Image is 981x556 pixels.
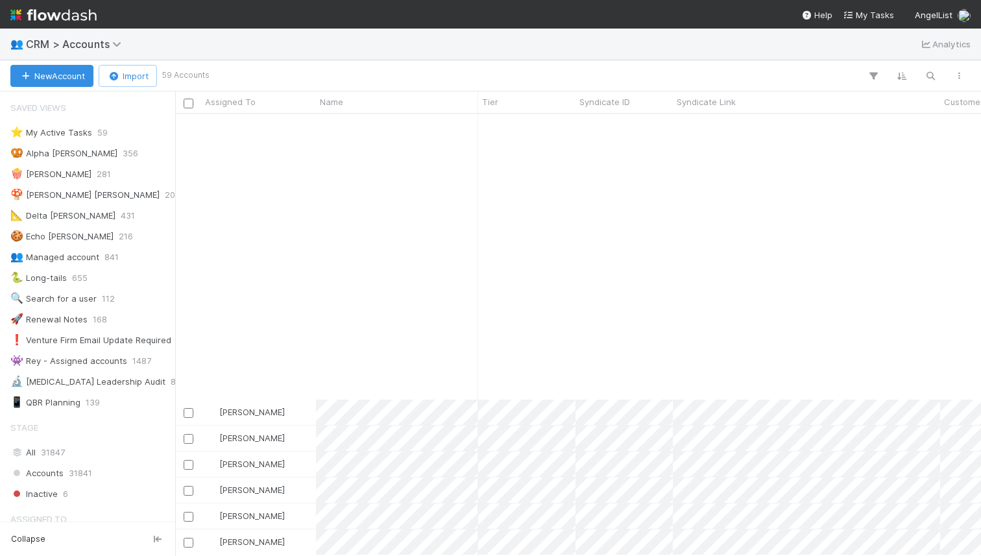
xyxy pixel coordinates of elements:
[165,187,180,203] span: 203
[915,10,952,20] span: AngelList
[97,125,108,141] span: 59
[579,95,630,108] span: Syndicate ID
[482,95,498,108] span: Tier
[10,168,23,179] span: 🍿
[206,457,285,470] div: [PERSON_NAME]
[10,293,23,304] span: 🔍
[10,189,23,200] span: 🍄
[219,433,285,443] span: [PERSON_NAME]
[10,228,114,245] div: Echo [PERSON_NAME]
[10,394,80,411] div: QBR Planning
[10,38,23,49] span: 👥
[41,444,65,461] span: 31847
[184,538,193,548] input: Toggle Row Selected
[206,509,285,522] div: [PERSON_NAME]
[102,291,115,307] span: 112
[207,485,217,495] img: avatar_0a9e60f7-03da-485c-bb15-a40c44fcec20.png
[10,465,64,481] span: Accounts
[10,486,58,502] span: Inactive
[10,270,67,286] div: Long-tails
[184,434,193,444] input: Toggle Row Selected
[121,208,135,224] span: 431
[10,65,93,87] button: NewAccount
[10,374,165,390] div: [MEDICAL_DATA] Leadership Audit
[10,4,97,26] img: logo-inverted-e16ddd16eac7371096b0.svg
[97,166,111,182] span: 281
[162,69,210,81] small: 59 Accounts
[206,405,285,418] div: [PERSON_NAME]
[677,95,736,108] span: Syndicate Link
[219,537,285,547] span: [PERSON_NAME]
[10,166,91,182] div: [PERSON_NAME]
[72,270,88,286] span: 655
[219,511,285,521] span: [PERSON_NAME]
[10,353,127,369] div: Rey - Assigned accounts
[93,311,107,328] span: 168
[206,431,285,444] div: [PERSON_NAME]
[10,415,38,441] span: Stage
[184,486,193,496] input: Toggle Row Selected
[132,353,151,369] span: 1487
[119,228,133,245] span: 216
[843,10,894,20] span: My Tasks
[207,407,217,417] img: avatar_0a9e60f7-03da-485c-bb15-a40c44fcec20.png
[63,486,68,502] span: 6
[207,537,217,547] img: avatar_0a9e60f7-03da-485c-bb15-a40c44fcec20.png
[10,355,23,366] span: 👾
[184,460,193,470] input: Toggle Row Selected
[10,230,23,241] span: 🍪
[171,374,186,390] span: 898
[10,208,115,224] div: Delta [PERSON_NAME]
[69,465,92,481] span: 31841
[958,9,971,22] img: avatar_0a9e60f7-03da-485c-bb15-a40c44fcec20.png
[10,311,88,328] div: Renewal Notes
[10,272,23,283] span: 🐍
[207,433,217,443] img: avatar_0a9e60f7-03da-485c-bb15-a40c44fcec20.png
[919,36,971,52] a: Analytics
[10,313,23,324] span: 🚀
[26,38,128,51] span: CRM > Accounts
[104,249,119,265] span: 841
[10,396,23,407] span: 📱
[219,407,285,417] span: [PERSON_NAME]
[320,95,343,108] span: Name
[10,444,172,461] div: All
[219,459,285,469] span: [PERSON_NAME]
[10,249,99,265] div: Managed account
[184,512,193,522] input: Toggle Row Selected
[10,251,23,262] span: 👥
[99,65,157,87] button: Import
[10,376,23,387] span: 🔬
[10,125,92,141] div: My Active Tasks
[10,506,67,532] span: Assigned To
[843,8,894,21] a: My Tasks
[10,95,66,121] span: Saved Views
[10,147,23,158] span: 🥨
[10,210,23,221] span: 📐
[10,127,23,138] span: ⭐
[184,99,193,108] input: Toggle All Rows Selected
[205,95,256,108] span: Assigned To
[207,459,217,469] img: avatar_0a9e60f7-03da-485c-bb15-a40c44fcec20.png
[11,533,45,545] span: Collapse
[207,511,217,521] img: avatar_0a9e60f7-03da-485c-bb15-a40c44fcec20.png
[206,535,285,548] div: [PERSON_NAME]
[10,332,171,348] div: Venture Firm Email Update Required
[10,334,23,345] span: ❗
[10,187,160,203] div: [PERSON_NAME] [PERSON_NAME]
[184,408,193,418] input: Toggle Row Selected
[10,291,97,307] div: Search for a user
[86,394,100,411] span: 139
[206,483,285,496] div: [PERSON_NAME]
[123,145,138,162] span: 356
[801,8,832,21] div: Help
[219,485,285,495] span: [PERSON_NAME]
[10,145,117,162] div: Alpha [PERSON_NAME]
